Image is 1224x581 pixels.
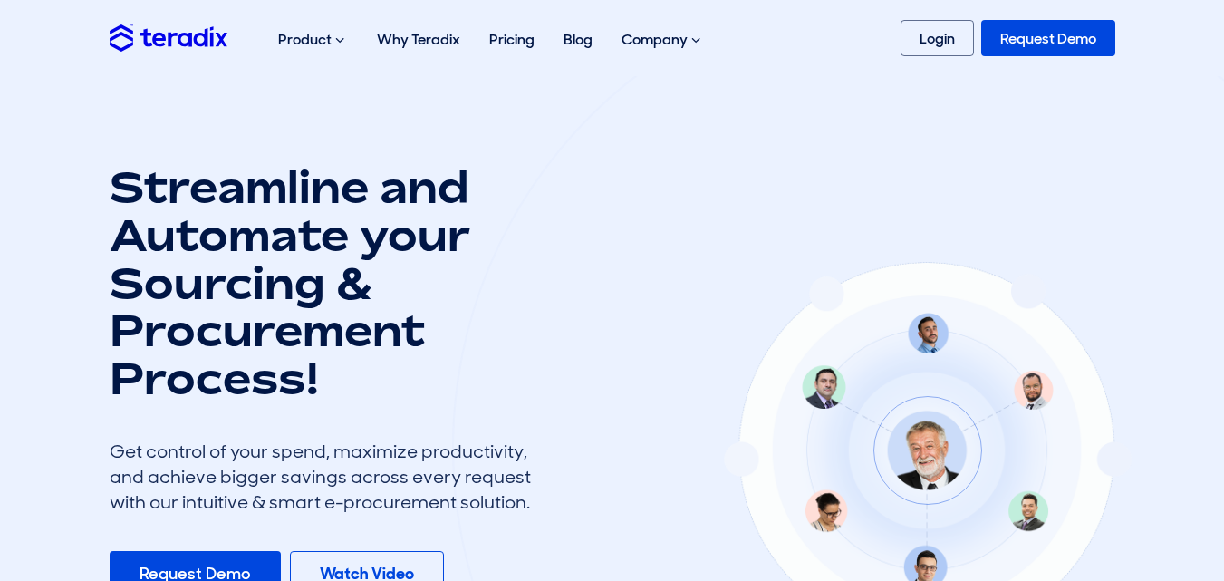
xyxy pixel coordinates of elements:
[901,20,974,56] a: Login
[981,20,1115,56] a: Request Demo
[475,11,549,68] a: Pricing
[362,11,475,68] a: Why Teradix
[110,439,545,515] div: Get control of your spend, maximize productivity, and achieve bigger savings across every request...
[607,11,718,69] div: Company
[549,11,607,68] a: Blog
[110,163,545,402] h1: Streamline and Automate your Sourcing & Procurement Process!
[264,11,362,69] div: Product
[110,24,227,51] img: Teradix logo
